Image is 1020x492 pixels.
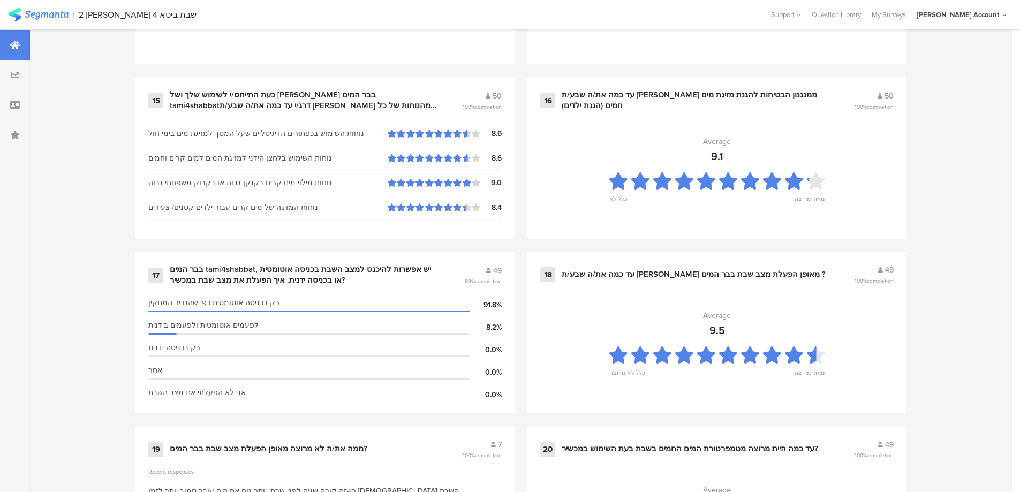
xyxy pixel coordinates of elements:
div: 8.2% [470,322,502,333]
span: 49 [493,265,502,276]
span: completion [867,277,894,285]
span: completion [475,277,502,285]
div: 91.8% [470,299,502,311]
div: | [73,9,74,21]
img: segmanta logo [8,8,69,21]
div: בבר המים tami4shabbat, יש אפשרות להיכנס למצב השבת בכניסה אוטומטית או בכניסה ידנית. איך הפעלת את מ... [170,264,439,285]
span: 49 [885,439,894,450]
span: 100% [855,277,894,285]
div: 19 [148,442,163,457]
div: 17 [148,268,163,283]
span: 50 [493,90,502,102]
div: ממה את/ה לא מרוצה מאופן הפעלת מצב שבת בבר המים? [170,444,367,455]
div: עד כמה את/ה שבע/ת [PERSON_NAME] ממנגנון הבטיחות להגנת מזיגת מים חמים (הגנת ילדים) [562,90,828,111]
div: Recent responses [148,467,502,476]
span: 98% [465,277,502,285]
span: רק בכניסה אוטומטית כפי שהגדיר המתקין [148,297,279,308]
span: רק בכניסה ידנית [148,342,200,353]
div: מאוד מרוצה [795,194,825,209]
div: 0.0% [470,389,502,400]
div: כעת התייחס/י לשימוש שלך ושל [PERSON_NAME] בבר המים tami4shabbatדרג/י עד כמה את/ה שבע/ת [PERSON_NA... [170,90,436,111]
div: 8.6 [480,153,502,164]
div: נוחות המזיגה של מים קרים עבור ילדים קטנים/ צעירים [148,202,388,213]
div: 9.0 [480,177,502,188]
div: עד כמה את/ה שבע/ת [PERSON_NAME] מאופן הפעלת מצב שבת בבר המים ? [562,269,826,280]
div: 8.4 [480,202,502,213]
div: Average [703,310,731,321]
a: Question Library [806,10,866,20]
span: 100% [855,451,894,459]
div: נוחות השימוש בכפתורים הדיגיטליים שעל המסך למזיגת מים בימי חול [148,128,388,139]
div: עד כמה היית מרוצה מטמפרטורת המים החמים בשבת בעת השימוש במכשיר? [562,444,818,455]
span: לפעמים אוטומטית ולפעמים בידנית [148,320,259,331]
span: 7 [498,439,502,450]
span: אחר [148,365,162,376]
span: completion [867,103,894,111]
div: Average [703,136,731,147]
div: 15 [148,93,163,108]
span: 100% [855,103,894,111]
div: 9.1 [711,148,723,164]
div: נוחות השימוש בלחצן הידני למזיגת המים למים קרים וחמים [148,153,388,164]
span: completion [867,451,894,459]
span: אני לא הפעלתי את מצב השבת [148,387,246,398]
a: My Surveys [866,10,911,20]
div: 20 [540,442,555,457]
div: כלל לא מרוצה [609,368,645,383]
div: 0.0% [470,367,502,378]
div: 9.5 [709,322,725,338]
div: 18 [540,267,555,282]
span: completion [475,451,502,459]
div: כלל לא [609,194,628,209]
div: 8.6 [480,128,502,139]
div: Support [771,6,801,23]
div: נוחות מילוי מים קרים בקנקן גבוה או בקבוק משפחתי גבוה [148,177,388,188]
span: 49 [885,264,894,276]
span: completion [475,103,502,111]
div: מאוד מרוצה [795,368,825,383]
div: 0.0% [470,344,502,355]
div: 2 [PERSON_NAME] 4 שבת ביטא [79,10,197,20]
div: 16 [540,93,555,108]
span: 50 [885,90,894,102]
span: 100% [463,451,502,459]
div: [PERSON_NAME] Account [917,10,999,20]
span: 100% [463,103,502,111]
